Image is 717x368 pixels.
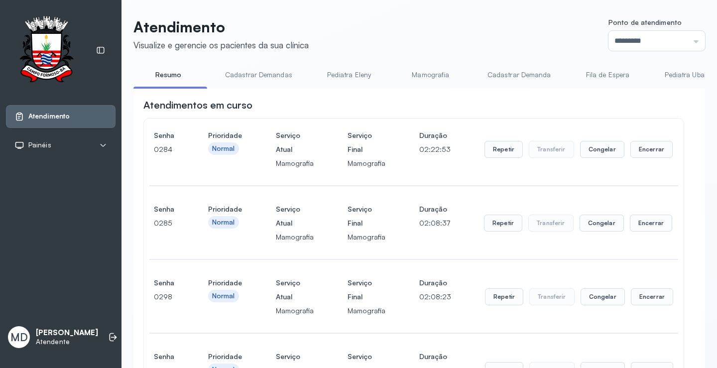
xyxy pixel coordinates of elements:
[419,128,451,142] h4: Duração
[419,350,451,364] h4: Duração
[133,67,203,83] a: Resumo
[154,290,174,304] p: 0298
[14,112,107,122] a: Atendimento
[581,288,625,305] button: Congelar
[28,141,51,149] span: Painéis
[348,230,385,244] p: Mamografia
[154,128,174,142] h4: Senha
[478,67,561,83] a: Cadastrar Demanda
[154,202,174,216] h4: Senha
[212,144,235,153] div: Normal
[419,142,451,156] p: 02:22:53
[396,67,466,83] a: Mamografia
[580,141,624,158] button: Congelar
[485,288,523,305] button: Repetir
[208,128,242,142] h4: Prioridade
[208,276,242,290] h4: Prioridade
[215,67,302,83] a: Cadastrar Demandas
[419,290,451,304] p: 02:08:23
[154,350,174,364] h4: Senha
[348,276,385,304] h4: Serviço Final
[529,141,574,158] button: Transferir
[608,18,682,26] span: Ponto de atendimento
[276,230,314,244] p: Mamografia
[573,67,643,83] a: Fila de Espera
[212,292,235,300] div: Normal
[143,98,252,112] h3: Atendimentos em curso
[419,202,450,216] h4: Duração
[314,67,384,83] a: Pediatra Eleny
[484,215,522,232] button: Repetir
[36,338,98,346] p: Atendente
[630,215,672,232] button: Encerrar
[580,215,624,232] button: Congelar
[631,288,673,305] button: Encerrar
[208,202,242,216] h4: Prioridade
[484,141,523,158] button: Repetir
[28,112,70,121] span: Atendimento
[276,156,314,170] p: Mamografia
[528,215,574,232] button: Transferir
[276,202,314,230] h4: Serviço Atual
[154,276,174,290] h4: Senha
[212,218,235,227] div: Normal
[208,350,242,364] h4: Prioridade
[630,141,673,158] button: Encerrar
[133,40,309,50] div: Visualize e gerencie os pacientes da sua clínica
[529,288,575,305] button: Transferir
[348,304,385,318] p: Mamografia
[348,156,385,170] p: Mamografia
[419,276,451,290] h4: Duração
[276,304,314,318] p: Mamografia
[154,216,174,230] p: 0285
[154,142,174,156] p: 0284
[276,276,314,304] h4: Serviço Atual
[419,216,450,230] p: 02:08:37
[348,202,385,230] h4: Serviço Final
[36,328,98,338] p: [PERSON_NAME]
[10,16,82,85] img: Logotipo do estabelecimento
[348,128,385,156] h4: Serviço Final
[133,18,309,36] p: Atendimento
[276,128,314,156] h4: Serviço Atual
